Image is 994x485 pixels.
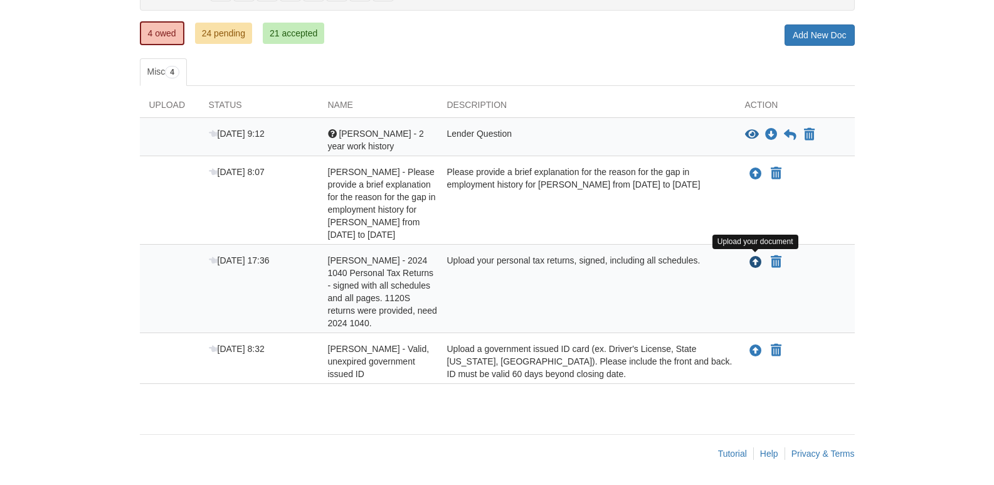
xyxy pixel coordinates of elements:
[328,167,436,240] span: [PERSON_NAME] - Please provide a brief explanation for the reason for the gap in employment histo...
[199,99,319,117] div: Status
[791,449,855,459] a: Privacy & Terms
[803,127,816,142] button: Declare Alissa - 2 year work history not applicable
[712,235,798,249] div: Upload your document
[328,344,430,379] span: [PERSON_NAME] - Valid, unexpired government issued ID
[438,166,736,241] div: Please provide a brief explanation for the reason for the gap in employment history for [PERSON_N...
[748,166,763,182] button: Upload Alissa Christie - Please provide a brief explanation for the reason for the gap in employm...
[209,344,265,354] span: [DATE] 8:32
[736,99,855,117] div: Action
[748,343,763,359] button: Upload Linda Vanassche - Valid, unexpired government issued ID
[209,129,265,139] span: [DATE] 9:12
[209,167,265,177] span: [DATE] 8:07
[745,129,759,141] button: View Alissa - 2 year work history
[769,166,783,181] button: Declare Alissa Christie - Please provide a brief explanation for the reason for the gap in employ...
[319,99,438,117] div: Name
[748,254,763,270] button: Upload Linda Vanassche - 2024 1040 Personal Tax Returns - signed with all schedules and all pages...
[328,129,424,151] span: [PERSON_NAME] - 2 year work history
[438,127,736,152] div: Lender Question
[769,343,783,358] button: Declare Linda Vanassche - Valid, unexpired government issued ID not applicable
[765,130,778,140] a: Download Alissa - 2 year work history
[438,99,736,117] div: Description
[209,255,270,265] span: [DATE] 17:36
[785,24,855,46] a: Add New Doc
[140,99,199,117] div: Upload
[760,449,778,459] a: Help
[140,58,187,86] a: Misc
[263,23,324,44] a: 21 accepted
[140,21,184,45] a: 4 owed
[328,255,437,328] span: [PERSON_NAME] - 2024 1040 Personal Tax Returns - signed with all schedules and all pages. 1120S r...
[165,66,179,78] span: 4
[195,23,252,44] a: 24 pending
[769,255,783,270] button: Declare Linda Vanassche - 2024 1040 Personal Tax Returns - signed with all schedules and all page...
[438,254,736,329] div: Upload your personal tax returns, signed, including all schedules.
[438,343,736,380] div: Upload a government issued ID card (ex. Driver's License, State [US_STATE], [GEOGRAPHIC_DATA]). P...
[718,449,747,459] a: Tutorial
